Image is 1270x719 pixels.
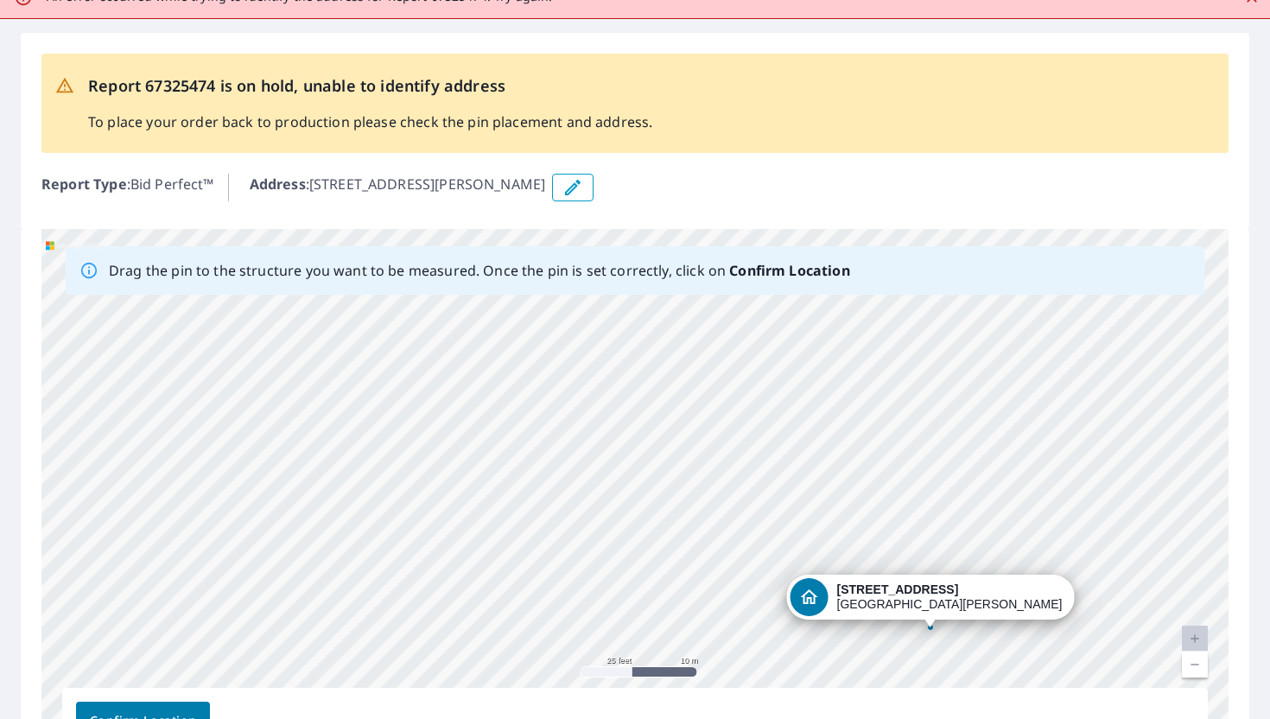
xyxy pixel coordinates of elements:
[787,575,1075,628] div: Dropped pin, building 1, Residential property, 2834 Stoneway Ln Fort Pierce, FL 34982
[837,582,959,596] strong: [STREET_ADDRESS]
[250,175,306,194] b: Address
[41,175,127,194] b: Report Type
[41,174,214,201] p: : Bid Perfect™
[88,74,652,98] p: Report 67325474 is on hold, unable to identify address
[250,174,546,201] p: : [STREET_ADDRESS][PERSON_NAME]
[729,261,849,280] b: Confirm Location
[1182,652,1208,678] a: Current Level 20, Zoom Out
[837,582,1063,612] div: [GEOGRAPHIC_DATA][PERSON_NAME]
[1182,626,1208,652] a: Current Level 20, Zoom In Disabled
[109,260,850,281] p: Drag the pin to the structure you want to be measured. Once the pin is set correctly, click on
[88,111,652,132] p: To place your order back to production please check the pin placement and address.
